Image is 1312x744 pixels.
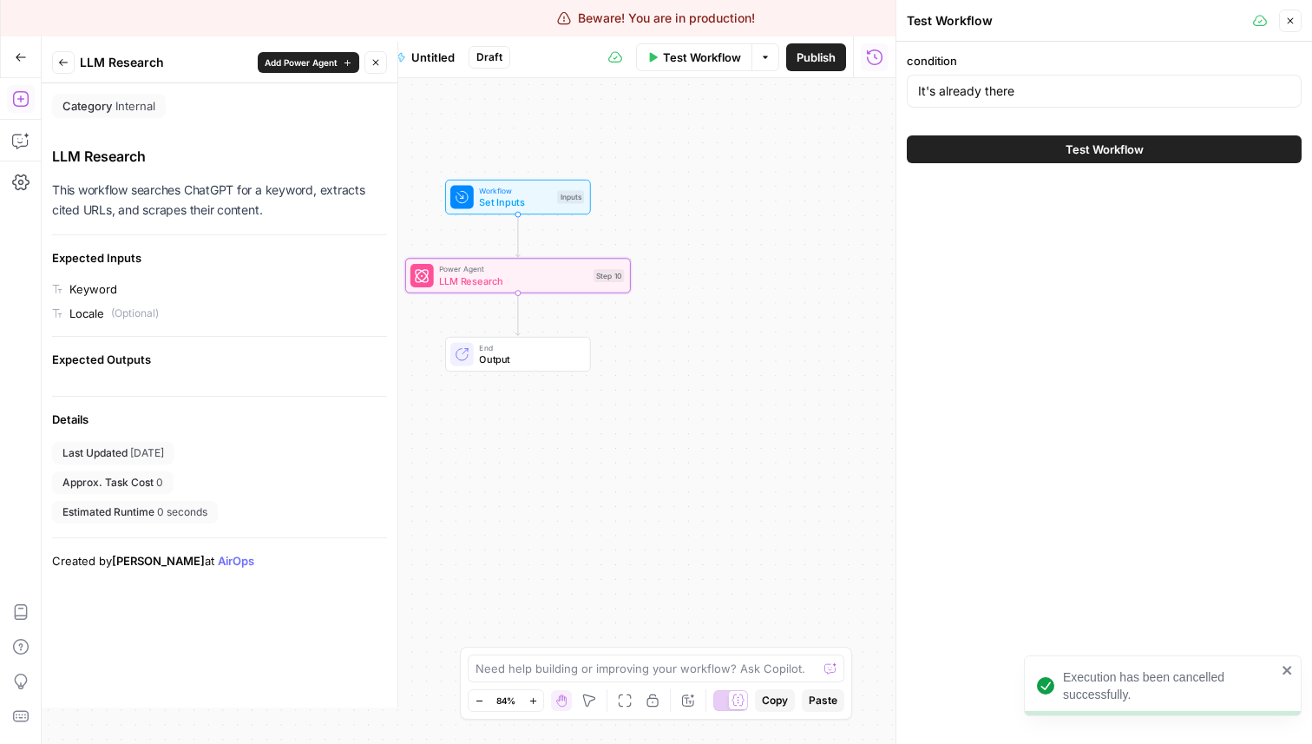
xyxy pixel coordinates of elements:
span: Workflow [479,185,551,196]
span: 84% [496,694,515,708]
span: [PERSON_NAME] [112,554,205,568]
span: End [479,342,578,353]
a: AirOps [218,554,254,568]
span: Set Inputs [479,194,551,209]
div: Power AgentLLM ResearchStep 10 [405,258,631,293]
label: condition [907,52,1302,69]
div: Beware! You are in production! [557,10,755,27]
div: Execution has been cancelled successfully. [1063,668,1276,703]
span: Add Power Agent [265,56,338,69]
span: Estimated Runtime [62,504,154,520]
button: Paste [802,689,844,712]
span: Power Agent [439,263,587,274]
div: Keyword [69,280,117,298]
div: Details [52,411,387,428]
span: Publish [797,49,836,66]
div: Inputs [557,190,584,203]
span: Draft [476,49,502,65]
div: Step 10 [594,269,624,282]
span: 0 [156,475,163,491]
span: Copy [762,693,788,708]
span: Last Updated [62,445,128,461]
g: Edge from start to step_10 [515,214,520,257]
span: Output [479,352,578,366]
button: Untitled [385,43,465,71]
div: LLM Research [52,146,387,167]
div: Expected Inputs [52,249,387,267]
p: This workflow searches ChatGPT for a keyword, extracts cited URLs, and scrapes their content. [52,181,387,221]
button: close [1282,663,1294,677]
button: Copy [755,689,795,712]
span: Untitled [411,49,455,66]
div: (Optional) [111,306,159,321]
span: Test Workflow [663,49,741,66]
span: Approx. Task Cost [62,475,154,491]
div: Locale [69,305,104,322]
span: LLM Research [439,273,587,288]
button: Test Workflow [907,135,1302,163]
span: Internal [115,97,155,115]
span: Paste [809,693,837,708]
span: Test Workflow [1066,141,1144,158]
div: EndOutput [405,337,631,372]
span: [DATE] [130,445,164,461]
span: 0 seconds [157,504,207,520]
button: Add Power Agent [258,52,359,73]
button: Publish [786,43,846,71]
g: Edge from step_10 to end [515,293,520,336]
div: Created by at [52,552,387,570]
span: Category [62,97,112,115]
div: WorkflowSet InputsInputs [405,180,631,214]
div: Expected Outputs [52,351,387,368]
button: Test Workflow [636,43,751,71]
